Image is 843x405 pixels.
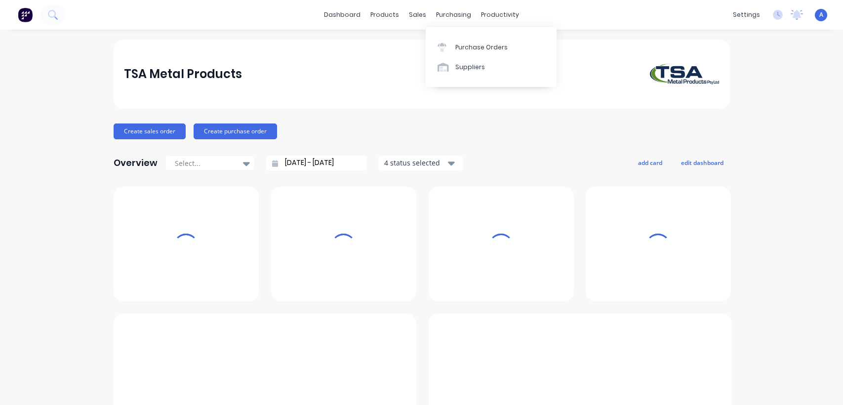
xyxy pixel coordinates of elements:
div: productivity [476,7,524,22]
div: Purchase Orders [455,43,508,52]
div: settings [728,7,765,22]
div: 4 status selected [384,158,446,168]
div: purchasing [431,7,476,22]
div: sales [404,7,431,22]
button: add card [632,156,669,169]
a: Suppliers [426,57,557,77]
div: Overview [114,153,158,173]
button: Create sales order [114,123,186,139]
div: products [365,7,404,22]
a: dashboard [319,7,365,22]
button: Create purchase order [194,123,277,139]
img: TSA Metal Products [650,64,719,84]
button: edit dashboard [675,156,730,169]
a: Purchase Orders [426,37,557,57]
button: 4 status selected [379,156,463,170]
span: A [819,10,823,19]
div: Suppliers [455,63,485,72]
img: Factory [18,7,33,22]
div: TSA Metal Products [124,64,242,84]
